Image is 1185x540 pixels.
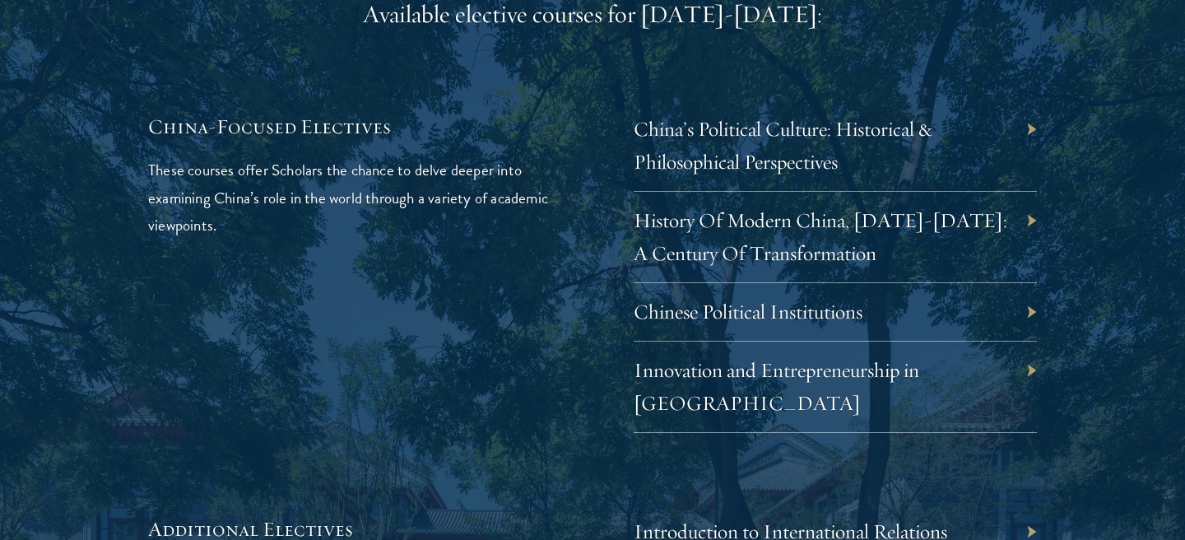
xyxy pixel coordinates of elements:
[148,113,551,141] h5: China-Focused Electives
[634,207,1007,266] a: History Of Modern China, [DATE]-[DATE]: A Century Of Transformation
[634,357,919,416] a: Innovation and Entrepreneurship in [GEOGRAPHIC_DATA]
[634,299,862,324] a: Chinese Political Institutions
[148,156,551,238] p: These courses offer Scholars the chance to delve deeper into examining China’s role in the world ...
[634,116,932,175] a: China’s Political Culture: Historical & Philosophical Perspectives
